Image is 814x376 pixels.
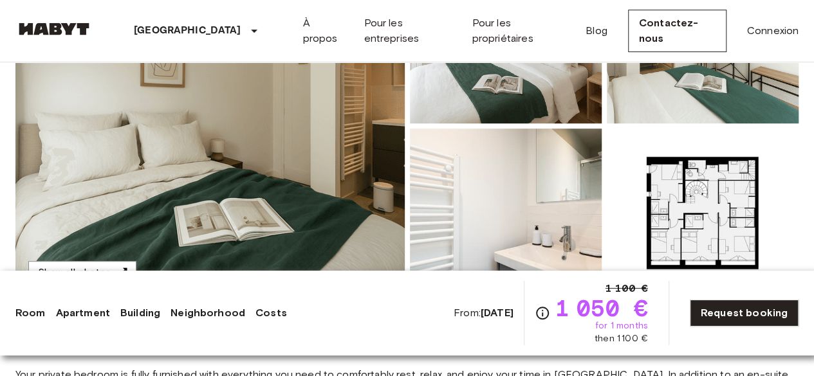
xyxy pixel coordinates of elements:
[472,15,565,46] a: Pour les propriétaires
[15,22,93,35] img: Habyt
[690,300,799,327] a: Request booking
[303,15,344,46] a: À propos
[747,23,799,39] a: Connexion
[134,23,241,39] p: [GEOGRAPHIC_DATA]
[595,332,648,345] span: then 1 100 €
[56,305,110,321] a: Apartment
[606,281,648,296] span: 1 100 €
[555,296,648,319] span: 1 050 €
[28,261,136,285] button: Show all photos
[15,305,46,321] a: Room
[364,15,451,46] a: Pour les entreprises
[586,23,607,39] a: Blog
[171,305,245,321] a: Neighborhood
[454,306,513,320] span: From:
[120,305,160,321] a: Building
[628,10,726,52] a: Contactez-nous
[255,305,287,321] a: Costs
[410,129,602,297] img: Picture of unit FR-18-011-001-008
[481,307,513,319] b: [DATE]
[595,319,648,332] span: for 1 months
[535,305,550,321] svg: Check cost overview for full price breakdown. Please note that discounts apply to new joiners onl...
[607,129,799,297] img: Picture of unit FR-18-011-001-008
